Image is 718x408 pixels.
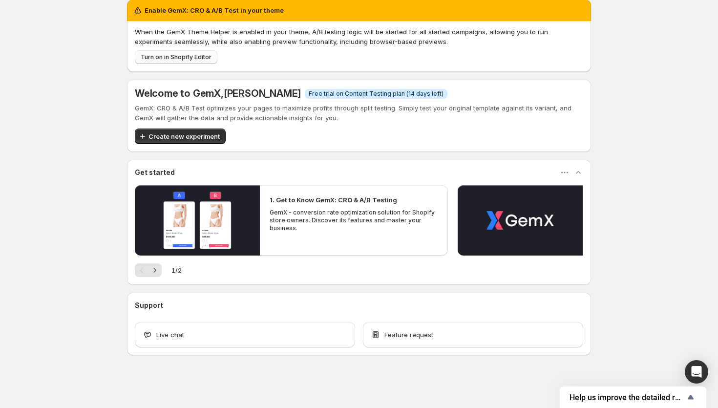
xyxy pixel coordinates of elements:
span: , [PERSON_NAME] [221,87,301,99]
p: When the GemX Theme Helper is enabled in your theme, A/B testing logic will be started for all st... [135,27,583,46]
button: Show survey - Help us improve the detailed report for A/B campaigns [570,391,697,403]
span: 1 / 2 [171,265,182,275]
nav: Pagination [135,263,162,277]
span: Create new experiment [148,131,220,141]
h5: Welcome to GemX [135,87,301,99]
p: GemX - conversion rate optimization solution for Shopify store owners. Discover its features and ... [270,209,438,232]
div: Open Intercom Messenger [685,360,708,384]
button: Turn on in Shopify Editor [135,50,217,64]
span: Free trial on Content Testing plan (14 days left) [309,90,443,98]
h2: 1. Get to Know GemX: CRO & A/B Testing [270,195,397,205]
button: Play video [135,185,260,256]
h3: Get started [135,168,175,177]
h3: Support [135,301,163,310]
span: Feature request [384,330,433,340]
p: GemX: CRO & A/B Test optimizes your pages to maximize profits through split testing. Simply test ... [135,103,583,123]
span: Live chat [156,330,184,340]
button: Create new experiment [135,129,226,144]
span: Help us improve the detailed report for A/B campaigns [570,393,685,402]
span: Turn on in Shopify Editor [141,53,211,61]
button: Next [148,263,162,277]
h2: Enable GemX: CRO & A/B Test in your theme [145,5,284,15]
button: Play video [458,185,583,256]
